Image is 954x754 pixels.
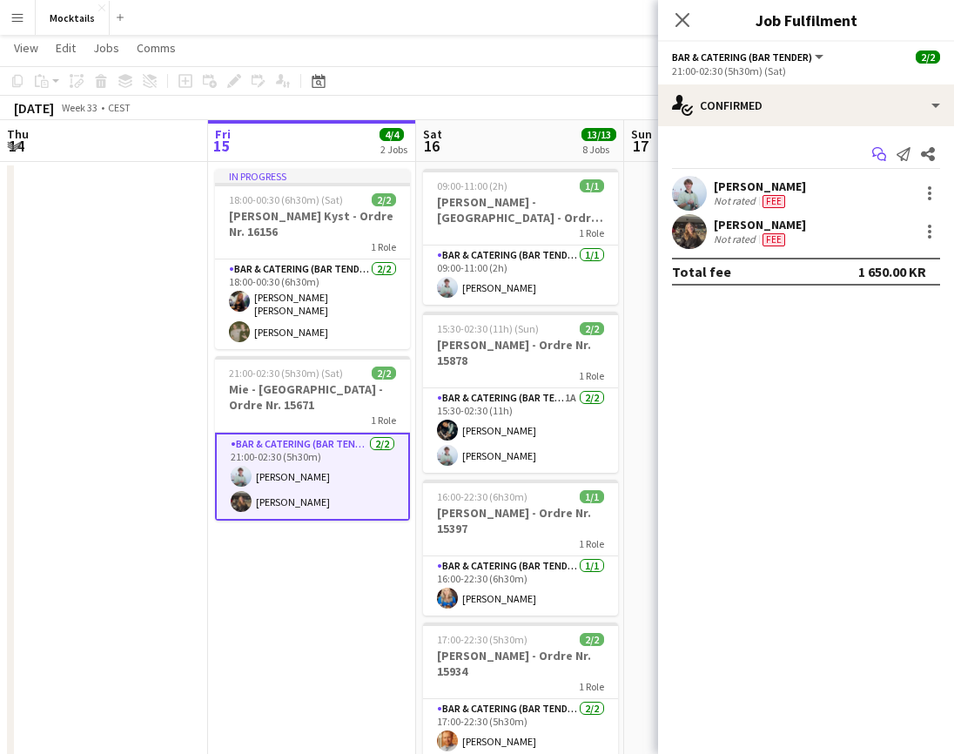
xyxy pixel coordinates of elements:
div: Not rated [714,232,759,246]
span: Fee [763,195,785,208]
app-card-role: Bar & Catering (Bar Tender)1/109:00-11:00 (2h)[PERSON_NAME] [423,246,618,305]
span: Jobs [93,40,119,56]
div: 21:00-02:30 (5h30m) (Sat) [672,64,940,77]
span: 1/1 [580,490,604,503]
div: [PERSON_NAME] [714,217,806,232]
span: Edit [56,40,76,56]
app-card-role: Bar & Catering (Bar Tender)2/218:00-00:30 (6h30m)[PERSON_NAME] [PERSON_NAME] [PERSON_NAME][PERSON... [215,259,410,349]
div: 1 650.00 KR [858,263,926,280]
div: [DATE] [14,99,54,117]
app-job-card: 16:00-22:30 (6h30m)1/1[PERSON_NAME] - Ordre Nr. 153971 RoleBar & Catering (Bar Tender)1/116:00-22... [423,480,618,616]
span: Bar & Catering (Bar Tender) [672,50,812,64]
a: Edit [49,37,83,59]
span: 18:00-00:30 (6h30m) (Sat) [229,193,343,206]
button: Bar & Catering (Bar Tender) [672,50,826,64]
span: 13/13 [581,128,616,141]
button: Mocktails [36,1,110,35]
span: 21:00-02:30 (5h30m) (Sat) [229,367,343,380]
span: Comms [137,40,176,56]
span: 14 [4,136,29,156]
div: CEST [108,101,131,114]
span: 2/2 [916,50,940,64]
h3: [PERSON_NAME] - Ordre Nr. 15397 [423,505,618,536]
app-job-card: 15:30-02:30 (11h) (Sun)2/2[PERSON_NAME] - Ordre Nr. 158781 RoleBar & Catering (Bar Tender)1A2/215... [423,312,618,473]
app-job-card: 09:00-11:00 (2h)1/1[PERSON_NAME] - [GEOGRAPHIC_DATA] - Ordre Nr. 158791 RoleBar & Catering (Bar T... [423,169,618,305]
a: Comms [130,37,183,59]
div: Confirmed [658,84,954,126]
app-card-role: Bar & Catering (Bar Tender)1/116:00-22:30 (6h30m)[PERSON_NAME] [423,556,618,616]
div: [PERSON_NAME] [714,178,806,194]
h3: [PERSON_NAME] - Ordre Nr. 15934 [423,648,618,679]
span: 17:00-22:30 (5h30m) [437,633,527,646]
span: Week 33 [57,101,101,114]
span: 4/4 [380,128,404,141]
div: Crew has different fees then in role [759,194,789,208]
span: 2/2 [372,367,396,380]
span: 1 Role [579,537,604,550]
span: 2/2 [372,193,396,206]
span: 15 [212,136,231,156]
div: 2 Jobs [380,143,407,156]
span: 2/2 [580,322,604,335]
app-job-card: 21:00-02:30 (5h30m) (Sat)2/2Mie - [GEOGRAPHIC_DATA] - Ordre Nr. 156711 RoleBar & Catering (Bar Te... [215,356,410,521]
span: Sun [631,126,652,142]
span: 1/1 [580,179,604,192]
app-card-role: Bar & Catering (Bar Tender)2/221:00-02:30 (5h30m)[PERSON_NAME][PERSON_NAME] [215,433,410,521]
h3: [PERSON_NAME] - [GEOGRAPHIC_DATA] - Ordre Nr. 15879 [423,194,618,226]
a: View [7,37,45,59]
span: Fri [215,126,231,142]
span: 1 Role [579,369,604,382]
span: 09:00-11:00 (2h) [437,179,507,192]
h3: Job Fulfilment [658,9,954,31]
span: 17 [628,136,652,156]
span: 1 Role [579,680,604,693]
div: Crew has different fees then in role [759,232,789,246]
div: Not rated [714,194,759,208]
app-card-role: Bar & Catering (Bar Tender)1A2/215:30-02:30 (11h)[PERSON_NAME][PERSON_NAME] [423,388,618,473]
div: Total fee [672,263,731,280]
span: 16 [420,136,442,156]
span: 16:00-22:30 (6h30m) [437,490,527,503]
span: Sat [423,126,442,142]
span: Thu [7,126,29,142]
h3: [PERSON_NAME] - Ordre Nr. 15878 [423,337,618,368]
a: Jobs [86,37,126,59]
span: 1 Role [579,226,604,239]
span: 2/2 [580,633,604,646]
app-job-card: In progress18:00-00:30 (6h30m) (Sat)2/2[PERSON_NAME] Kyst - Ordre Nr. 161561 RoleBar & Catering (... [215,169,410,349]
div: 8 Jobs [582,143,615,156]
span: 1 Role [371,414,396,427]
span: 1 Role [371,240,396,253]
div: In progress [215,169,410,183]
h3: Mie - [GEOGRAPHIC_DATA] - Ordre Nr. 15671 [215,381,410,413]
h3: [PERSON_NAME] Kyst - Ordre Nr. 16156 [215,208,410,239]
span: Fee [763,233,785,246]
span: 15:30-02:30 (11h) (Sun) [437,322,539,335]
span: View [14,40,38,56]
